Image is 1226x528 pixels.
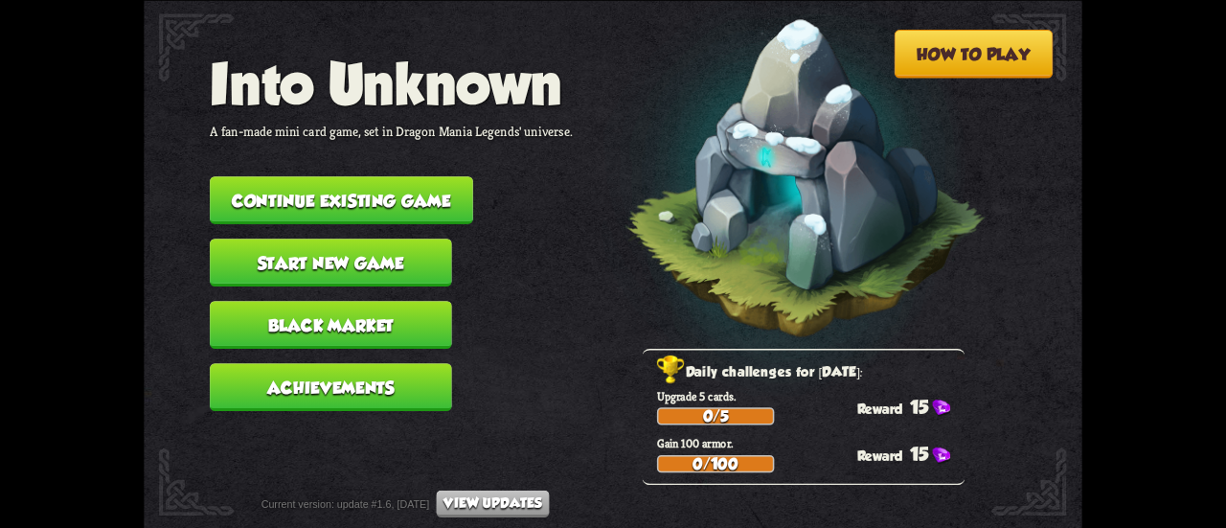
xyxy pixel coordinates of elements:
p: Gain 100 armor. [657,436,965,451]
button: Black Market [210,301,452,349]
div: 0/100 [658,456,772,471]
h1: Into Unknown [210,52,573,116]
p: A fan-made mini card game, set in Dragon Mania Legends' universe. [210,123,573,140]
div: 15 [857,444,965,465]
button: How to play [894,30,1053,79]
div: 15 [857,396,965,417]
button: Start new game [210,239,452,287]
button: Continue existing game [210,176,473,224]
img: Golden_Trophy_Icon.png [657,355,686,384]
h2: Daily challenges for [DATE]: [657,361,965,384]
div: Current version: update #1.6, [DATE] [261,490,550,517]
button: Achievements [210,363,452,411]
div: 0/5 [658,408,772,423]
p: Upgrade 5 cards. [657,388,965,403]
button: View updates [437,490,550,517]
